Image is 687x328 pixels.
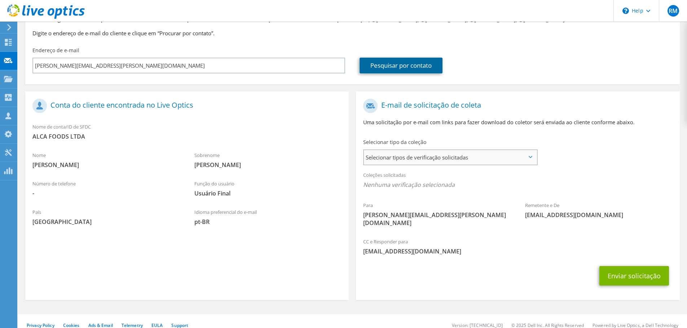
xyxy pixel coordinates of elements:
p: Uma solicitação por e-mail com links para fazer download do coletor será enviada ao cliente confo... [363,118,672,126]
div: Número de telefone [25,176,187,201]
span: [EMAIL_ADDRESS][DOMAIN_NAME] [363,247,672,255]
div: Coleções solicitadas [356,167,679,194]
svg: \n [622,8,629,14]
div: Função do usuário [187,176,349,201]
h3: Digite o endereço de e-mail do cliente e clique em “Procurar por contato”. [32,29,673,37]
div: Nome de conta/ID de SFDC [25,119,349,144]
button: Enviar solicitação [599,266,669,286]
div: Idioma preferencial do e-mail [187,205,349,229]
label: Selecionar tipo da coleção [363,139,426,146]
span: [PERSON_NAME] [194,161,342,169]
span: Nenhuma verificação selecionada [363,181,672,189]
div: Remetente e De [518,198,680,223]
span: - [32,189,180,197]
span: Selecionar tipos de verificação solicitadas [364,150,537,165]
div: Nome [25,148,187,172]
h1: Conta do cliente encontrada no Live Optics [32,99,338,113]
h1: E-mail de solicitação de coleta [363,99,669,113]
span: ALCA FOODS LTDA [32,132,342,140]
div: País [25,205,187,229]
span: [PERSON_NAME] [32,161,180,169]
div: Para [356,198,518,230]
span: [GEOGRAPHIC_DATA] [32,218,180,226]
a: Pesquisar por contato [360,58,442,73]
span: Usuário Final [194,189,342,197]
label: Endereço de e-mail [32,47,79,54]
span: [PERSON_NAME][EMAIL_ADDRESS][PERSON_NAME][DOMAIN_NAME] [363,211,511,227]
div: Sobrenome [187,148,349,172]
div: CC e Responder para [356,234,679,259]
span: pt-BR [194,218,342,226]
span: RM [668,5,679,17]
span: [EMAIL_ADDRESS][DOMAIN_NAME] [525,211,673,219]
